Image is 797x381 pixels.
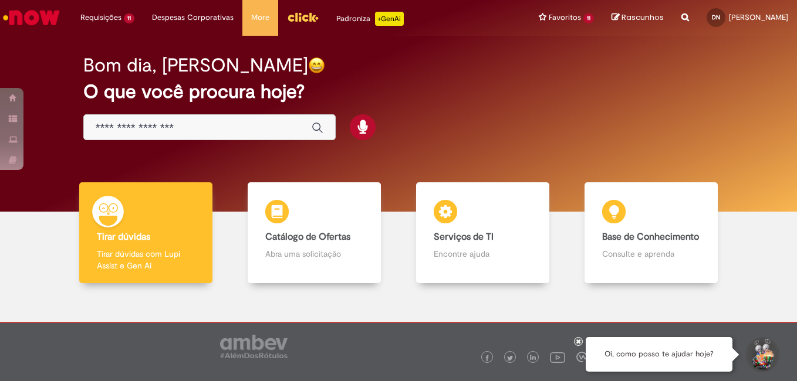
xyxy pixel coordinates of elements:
a: Serviços de TI Encontre ajuda [398,182,567,284]
b: Base de Conhecimento [602,231,699,243]
span: Favoritos [549,12,581,23]
img: logo_footer_twitter.png [507,355,513,361]
button: Iniciar Conversa de Suporte [744,337,779,372]
img: happy-face.png [308,57,325,74]
a: Rascunhos [612,12,664,23]
img: logo_footer_youtube.png [550,349,565,365]
b: Tirar dúvidas [97,231,150,243]
img: click_logo_yellow_360x200.png [287,8,319,26]
span: DN [712,13,720,21]
b: Serviços de TI [434,231,494,243]
a: Catálogo de Ofertas Abra uma solicitação [230,182,398,284]
span: More [251,12,269,23]
div: Oi, como posso te ajudar hoje? [586,337,732,372]
p: Abra uma solicitação [265,248,364,260]
span: Despesas Corporativas [152,12,234,23]
span: 11 [124,13,134,23]
a: Tirar dúvidas Tirar dúvidas com Lupi Assist e Gen Ai [62,182,230,284]
p: +GenAi [375,12,404,26]
img: logo_footer_ambev_rotulo_gray.png [220,335,288,358]
span: [PERSON_NAME] [729,12,788,22]
span: Rascunhos [622,12,664,23]
img: logo_footer_linkedin.png [530,355,536,362]
p: Encontre ajuda [434,248,532,260]
h2: Bom dia, [PERSON_NAME] [83,55,308,76]
p: Consulte e aprenda [602,248,701,260]
img: logo_footer_facebook.png [484,355,490,361]
a: Base de Conhecimento Consulte e aprenda [567,182,735,284]
div: Padroniza [336,12,404,26]
img: logo_footer_workplace.png [576,352,587,362]
b: Catálogo de Ofertas [265,231,350,243]
h2: O que você procura hoje? [83,81,714,102]
p: Tirar dúvidas com Lupi Assist e Gen Ai [97,248,195,271]
img: ServiceNow [1,6,62,29]
span: 11 [583,13,594,23]
span: Requisições [80,12,121,23]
